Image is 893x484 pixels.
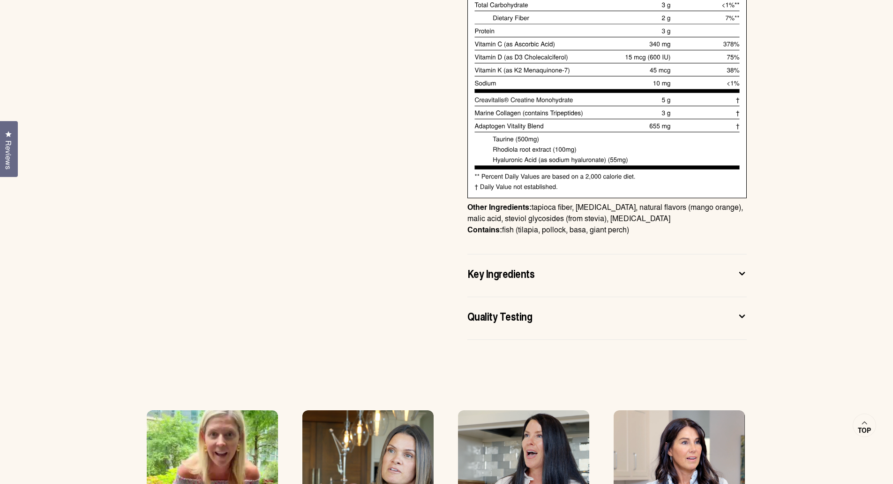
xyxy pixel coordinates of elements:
span: Quality Testing [467,308,533,323]
strong: Other Ingredients: [467,201,532,212]
strong: Contains: [467,224,502,235]
span: Top [858,426,871,435]
p: tapioca fiber, [MEDICAL_DATA], natural flavors (mango orange), malic acid, steviol glycosides (fr... [467,201,747,235]
span: Key Ingredients [467,266,535,281]
button: Key Ingredients [467,266,747,285]
button: Quality Testing [467,308,747,328]
span: Reviews [2,140,15,169]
